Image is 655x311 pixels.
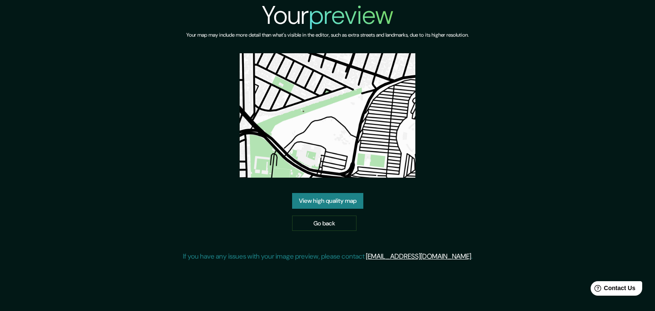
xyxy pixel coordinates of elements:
p: If you have any issues with your image preview, please contact . [183,251,472,262]
a: Go back [292,216,356,231]
img: created-map-preview [240,53,415,178]
iframe: Help widget launcher [579,278,646,302]
a: View high quality map [292,193,363,209]
a: [EMAIL_ADDRESS][DOMAIN_NAME] [366,252,471,261]
h6: Your map may include more detail than what's visible in the editor, such as extra streets and lan... [186,31,469,40]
